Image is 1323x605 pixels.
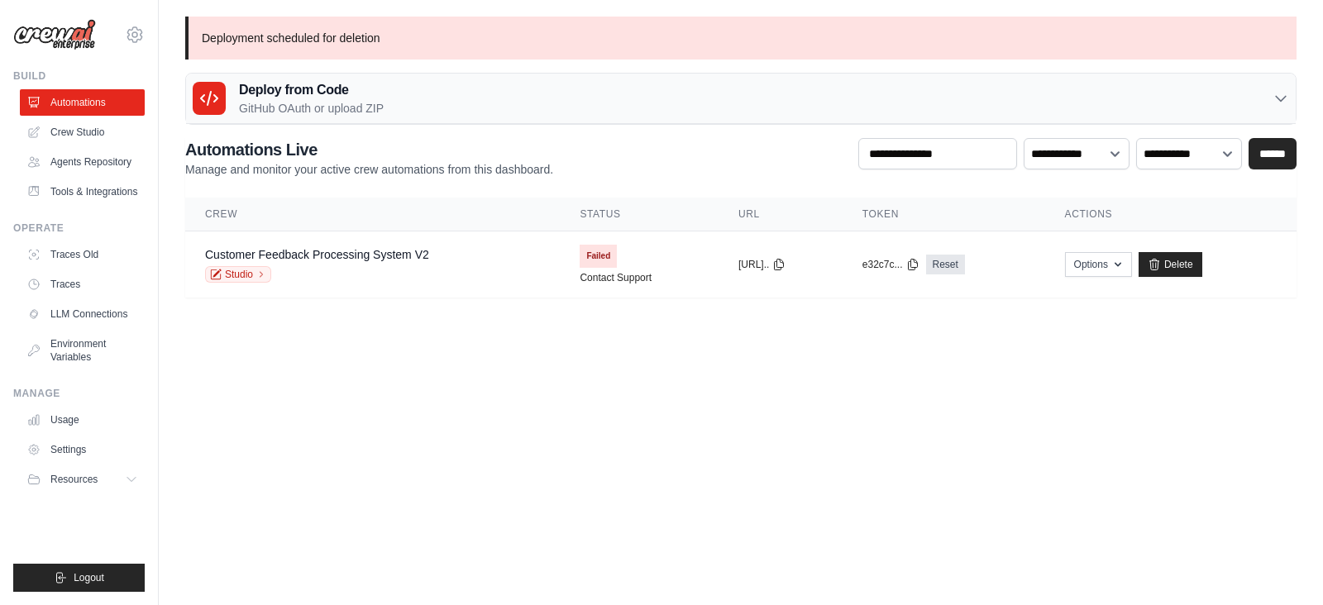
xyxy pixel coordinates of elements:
button: Resources [20,466,145,493]
a: Automations [20,89,145,116]
th: Token [843,198,1045,231]
div: Build [13,69,145,83]
th: URL [719,198,843,231]
h3: Deploy from Code [239,80,384,100]
a: Customer Feedback Processing System V2 [205,248,429,261]
h2: Automations Live [185,138,553,161]
button: Logout [13,564,145,592]
button: e32c7c... [862,258,919,271]
img: Logo [13,19,96,50]
div: Operate [13,222,145,235]
p: Deployment scheduled for deletion [185,17,1297,60]
div: Manage [13,387,145,400]
th: Actions [1045,198,1297,231]
a: Reset [926,255,965,274]
a: Environment Variables [20,331,145,370]
a: Studio [205,266,271,283]
a: Crew Studio [20,119,145,145]
a: Tools & Integrations [20,179,145,205]
th: Crew [185,198,560,231]
button: Options [1065,252,1132,277]
th: Status [560,198,719,231]
a: LLM Connections [20,301,145,327]
a: Agents Repository [20,149,145,175]
p: Manage and monitor your active crew automations from this dashboard. [185,161,553,178]
a: Traces Old [20,241,145,268]
a: Usage [20,407,145,433]
a: Contact Support [580,271,652,284]
p: GitHub OAuth or upload ZIP [239,100,384,117]
span: Resources [50,473,98,486]
a: Delete [1139,252,1202,277]
a: Settings [20,436,145,463]
span: Logout [74,571,104,584]
span: Failed [580,245,617,268]
a: Traces [20,271,145,298]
